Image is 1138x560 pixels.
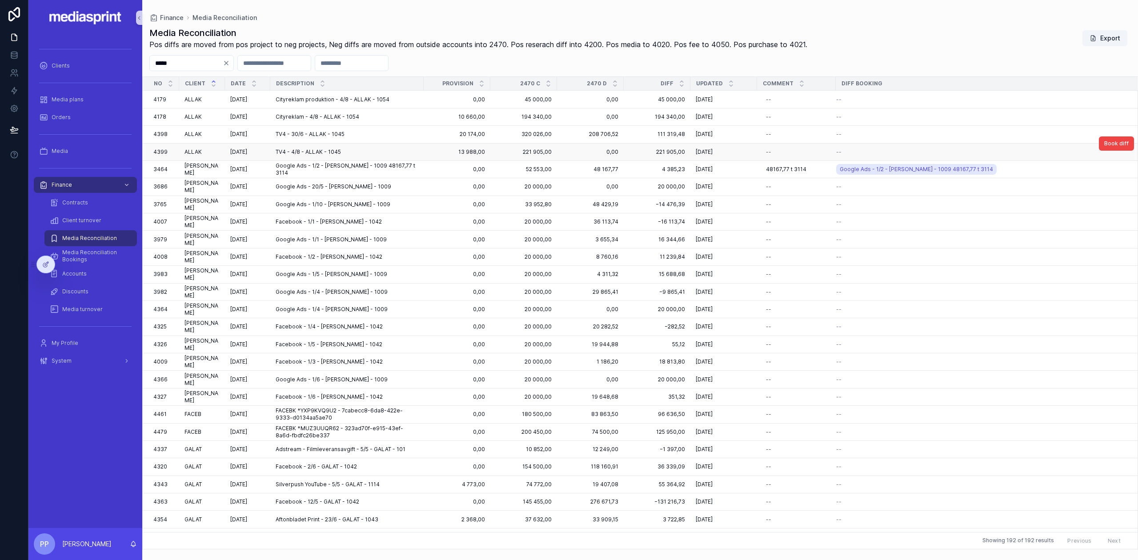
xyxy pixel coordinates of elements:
[62,249,128,263] span: Media Reconciliation Bookings
[276,113,418,120] a: Cityreklam - 4/8 - ALLAK - 1054
[836,96,841,103] span: --
[52,114,71,121] span: Orders
[696,131,713,138] span: [DATE]
[276,183,418,190] a: Google Ads - 20/5 - [PERSON_NAME] - 1009
[696,253,713,260] span: [DATE]
[276,218,382,225] span: Facebook - 1/1 - [PERSON_NAME] - 1042
[766,96,771,103] div: --
[496,201,552,208] a: 33 952,80
[696,148,752,156] a: [DATE]
[696,148,713,156] span: [DATE]
[184,267,220,281] span: [PERSON_NAME]
[696,218,752,225] a: [DATE]
[153,271,174,278] a: 3983
[562,271,618,278] span: 4 311,32
[230,271,265,278] a: [DATE]
[153,271,168,278] span: 3983
[696,201,752,208] a: [DATE]
[762,215,830,229] a: --
[230,201,247,208] span: [DATE]
[629,253,685,260] a: 11 239,84
[836,271,841,278] span: --
[766,253,771,260] div: --
[44,212,137,228] a: Client turnover
[496,253,552,260] a: 20 000,00
[836,113,841,120] span: --
[276,148,341,156] span: TV4 - 4/8 - ALLAK - 1045
[230,253,265,260] a: [DATE]
[562,183,618,190] span: 0,00
[696,288,752,296] a: [DATE]
[562,218,618,225] a: 36 113,74
[230,131,247,138] span: [DATE]
[629,218,685,225] a: −16 113,74
[836,271,1126,278] a: --
[153,201,174,208] a: 3765
[276,131,418,138] a: TV4 - 30/6 - ALLAK - 1045
[153,253,174,260] a: 4008
[629,166,685,173] a: 4 385,23
[184,180,220,194] span: [PERSON_NAME]
[230,201,265,208] a: [DATE]
[429,253,485,260] span: 0,00
[153,148,174,156] a: 4399
[562,113,618,120] span: 0,00
[496,166,552,173] span: 52 553,00
[629,96,685,103] span: 45 000,00
[562,236,618,243] a: 3 655,34
[184,131,202,138] span: ALLAK
[1082,30,1127,46] button: Export
[629,271,685,278] a: 15 688,68
[49,11,122,25] img: App logo
[766,236,771,243] div: --
[836,288,1126,296] a: --
[562,131,618,138] span: 208 706,52
[184,302,220,316] a: [PERSON_NAME]
[562,166,618,173] a: 48 167,77
[836,288,841,296] span: --
[429,113,485,120] span: 10 660,00
[184,131,220,138] a: ALLAK
[230,96,247,103] span: [DATE]
[762,267,830,281] a: --
[836,131,1126,138] a: --
[496,148,552,156] span: 221 905,00
[696,271,752,278] a: [DATE]
[153,131,168,138] span: 4398
[34,143,137,159] a: Media
[496,218,552,225] span: 20 000,00
[496,183,552,190] a: 20 000,00
[562,201,618,208] span: 48 429,19
[153,166,168,173] span: 3464
[276,113,359,120] span: Cityreklam - 4/8 - ALLAK - 1054
[184,197,220,212] span: [PERSON_NAME]
[762,110,830,124] a: --
[153,148,168,156] span: 4399
[184,96,202,103] span: ALLAK
[230,183,265,190] a: [DATE]
[629,288,685,296] a: −9 865,41
[762,92,830,107] a: --
[153,236,167,243] span: 3979
[629,236,685,243] a: 16 344,66
[429,218,485,225] a: 0,00
[840,166,993,173] span: Google Ads - 1/2 - [PERSON_NAME] - 1009 48167,77 t 3114
[184,113,202,120] span: ALLAK
[496,271,552,278] a: 20 000,00
[429,166,485,173] a: 0,00
[836,148,841,156] span: --
[184,162,220,176] span: [PERSON_NAME]
[44,301,137,317] a: Media turnover
[153,218,167,225] span: 4007
[276,271,418,278] a: Google Ads - 1/5 - [PERSON_NAME] - 1009
[496,236,552,243] a: 20 000,00
[429,271,485,278] a: 0,00
[184,148,220,156] a: ALLAK
[1099,136,1134,151] button: Book diff
[153,201,167,208] span: 3765
[184,215,220,229] a: [PERSON_NAME]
